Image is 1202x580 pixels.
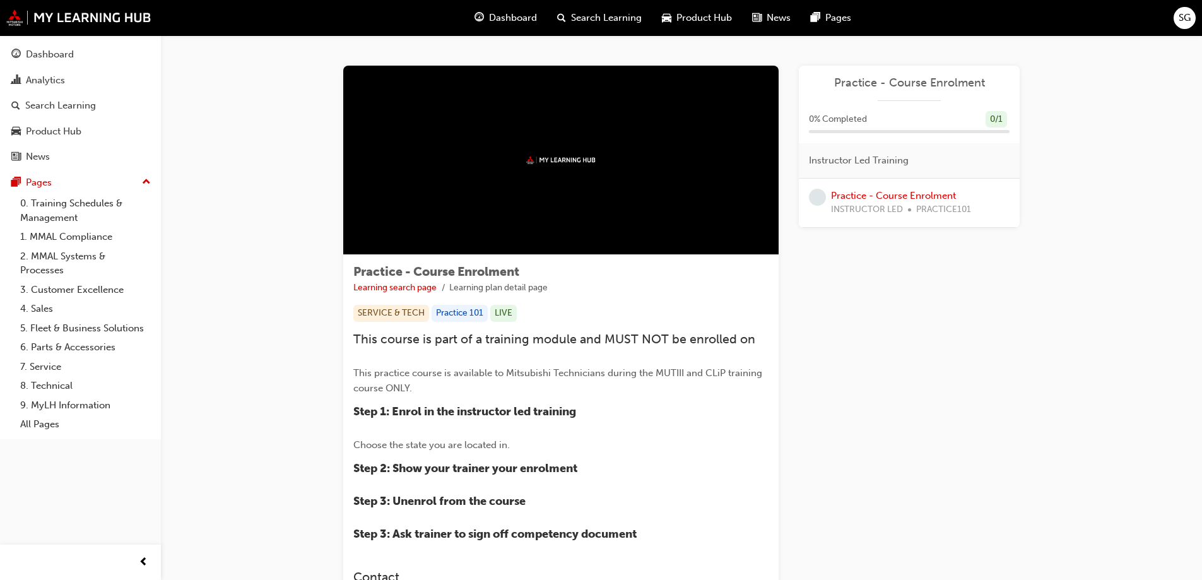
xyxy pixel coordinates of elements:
a: car-iconProduct Hub [652,5,742,31]
span: car-icon [662,10,671,26]
a: 1. MMAL Compliance [15,227,156,247]
li: Learning plan detail page [449,281,548,295]
button: Pages [5,171,156,194]
span: car-icon [11,126,21,138]
span: guage-icon [11,49,21,61]
a: 2. MMAL Systems & Processes [15,247,156,280]
div: Pages [26,175,52,190]
span: pages-icon [811,10,820,26]
span: up-icon [142,174,151,191]
span: INSTRUCTOR LED [831,203,903,217]
div: Practice 101 [432,305,488,322]
a: All Pages [15,415,156,434]
button: DashboardAnalyticsSearch LearningProduct HubNews [5,40,156,171]
a: 7. Service [15,357,156,377]
span: news-icon [11,151,21,163]
a: 8. Technical [15,376,156,396]
span: chart-icon [11,75,21,86]
button: SG [1174,7,1196,29]
span: 0 % Completed [809,112,867,127]
a: Analytics [5,69,156,92]
span: Pages [825,11,851,25]
span: Instructor Led Training [809,153,909,168]
a: 3. Customer Excellence [15,280,156,300]
span: prev-icon [139,555,148,571]
a: Search Learning [5,94,156,117]
span: SG [1179,11,1191,25]
span: Product Hub [676,11,732,25]
a: 5. Fleet & Business Solutions [15,319,156,338]
div: Dashboard [26,47,74,62]
div: SERVICE & TECH [353,305,429,322]
span: PRACTICE101 [916,203,971,217]
img: mmal [6,9,151,26]
span: search-icon [11,100,20,112]
span: This course is part of a training module and MUST NOT be enrolled on [353,332,755,346]
div: News [26,150,50,164]
a: News [5,145,156,169]
a: Learning search page [353,282,437,293]
div: 0 / 1 [986,111,1007,128]
span: news-icon [752,10,762,26]
span: This practice course is available to Mitsubishi Technicians during the MUTIII and CLiP training c... [353,367,765,394]
a: Product Hub [5,120,156,143]
span: Dashboard [489,11,537,25]
a: search-iconSearch Learning [547,5,652,31]
span: Step 2: Show your trainer your enrolment [353,461,577,475]
a: 4. Sales [15,299,156,319]
span: News [767,11,791,25]
div: Analytics [26,73,65,88]
span: learningRecordVerb_NONE-icon [809,189,826,206]
a: pages-iconPages [801,5,861,31]
a: guage-iconDashboard [464,5,547,31]
a: Practice - Course Enrolment [831,190,956,201]
a: 6. Parts & Accessories [15,338,156,357]
span: Search Learning [571,11,642,25]
span: search-icon [557,10,566,26]
img: mmal [526,156,596,164]
span: pages-icon [11,177,21,189]
a: news-iconNews [742,5,801,31]
span: Step 3: Unenrol from the course [353,494,526,508]
span: Choose the state you are located in. [353,439,510,451]
a: Practice - Course Enrolment [809,76,1010,90]
div: Product Hub [26,124,81,139]
a: 9. MyLH Information [15,396,156,415]
span: Step 3: Ask trainer to sign off competency document [353,527,637,541]
span: Practice - Course Enrolment [353,264,519,279]
div: Search Learning [25,98,96,113]
a: 0. Training Schedules & Management [15,194,156,227]
a: Dashboard [5,43,156,66]
span: guage-icon [474,10,484,26]
span: Step 1: Enrol in the instructor led training [353,405,576,418]
div: LIVE [490,305,517,322]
